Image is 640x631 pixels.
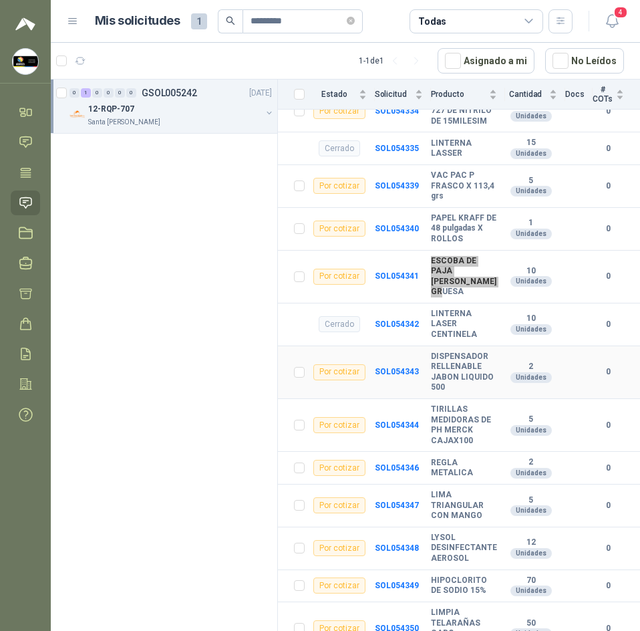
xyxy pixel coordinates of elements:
[505,266,557,277] b: 10
[431,576,497,596] b: HIPOCLORITO DE SODIO 15%
[126,88,136,98] div: 0
[593,542,624,555] b: 0
[505,80,565,110] th: Cantidad
[431,256,497,297] b: ESCOBA DE PAJA [PERSON_NAME] GRUESA
[95,11,180,31] h1: Mis solicitudes
[505,362,557,372] b: 2
[313,178,365,194] div: Por cotizar
[375,420,419,430] a: SOL054344
[375,144,419,153] a: SOL054335
[505,313,557,324] b: 10
[510,505,552,516] div: Unidades
[593,142,624,155] b: 0
[510,186,552,197] div: Unidades
[313,364,365,380] div: Por cotizar
[600,9,624,33] button: 4
[431,309,497,340] b: LINTERNA LASER CENTINELA
[593,105,624,118] b: 0
[593,85,613,104] span: # COTs
[191,13,207,29] span: 1
[319,316,360,332] div: Cerrado
[88,103,134,116] p: 12-RQP-707
[593,462,624,475] b: 0
[593,180,624,193] b: 0
[313,269,365,285] div: Por cotizar
[313,578,365,594] div: Por cotizar
[313,497,365,513] div: Por cotizar
[313,80,375,110] th: Estado
[593,80,640,110] th: # COTs
[431,96,497,127] b: GUANTE SHOWA 727 DE NITRILO DE 15MILESIM
[375,463,419,473] a: SOL054346
[510,425,552,436] div: Unidades
[431,490,497,521] b: LIMA TRIANGULAR CON MANGO
[510,586,552,596] div: Unidades
[375,581,419,590] a: SOL054349
[13,49,38,74] img: Company Logo
[347,15,355,27] span: close-circle
[313,460,365,476] div: Por cotizar
[613,6,628,19] span: 4
[593,318,624,331] b: 0
[313,417,365,433] div: Por cotizar
[593,580,624,592] b: 0
[505,414,557,425] b: 5
[375,106,419,116] a: SOL054334
[313,540,365,556] div: Por cotizar
[545,48,624,74] button: No Leídos
[593,223,624,235] b: 0
[313,90,356,99] span: Estado
[313,103,365,119] div: Por cotizar
[505,576,557,586] b: 70
[81,88,91,98] div: 1
[438,48,534,74] button: Asignado a mi
[510,324,552,335] div: Unidades
[375,80,431,110] th: Solicitud
[510,229,552,239] div: Unidades
[375,224,419,233] a: SOL054340
[359,50,427,72] div: 1 - 1 de 1
[505,495,557,506] b: 5
[431,90,486,99] span: Producto
[92,88,102,98] div: 0
[431,458,497,479] b: REGLA METALICA
[115,88,125,98] div: 0
[375,320,419,329] a: SOL054342
[431,404,497,446] b: TIRILLAS MEDIDORAS DE PH MERCK CAJAX100
[319,140,360,156] div: Cerrado
[375,543,419,553] a: SOL054348
[313,221,365,237] div: Por cotizar
[418,14,446,29] div: Todas
[69,85,275,128] a: 0 1 0 0 0 0 GSOL005242[DATE] Company Logo12-RQP-707Santa [PERSON_NAME]
[375,501,419,510] a: SOL054347
[510,148,552,159] div: Unidades
[431,533,497,564] b: LYSOL DESINFECTANTE AEROSOL
[375,271,419,281] a: SOL054341
[593,366,624,378] b: 0
[510,468,552,479] div: Unidades
[505,176,557,186] b: 5
[375,181,419,191] a: SOL054339
[593,499,624,512] b: 0
[505,537,557,548] b: 12
[249,87,272,100] p: [DATE]
[505,618,557,629] b: 50
[505,90,546,99] span: Cantidad
[375,90,412,99] span: Solicitud
[347,17,355,25] span: close-circle
[431,170,497,202] b: VAC PAC P FRASCO X 113,4 grs
[505,218,557,229] b: 1
[505,457,557,468] b: 2
[375,367,419,376] a: SOL054343
[15,16,35,32] img: Logo peakr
